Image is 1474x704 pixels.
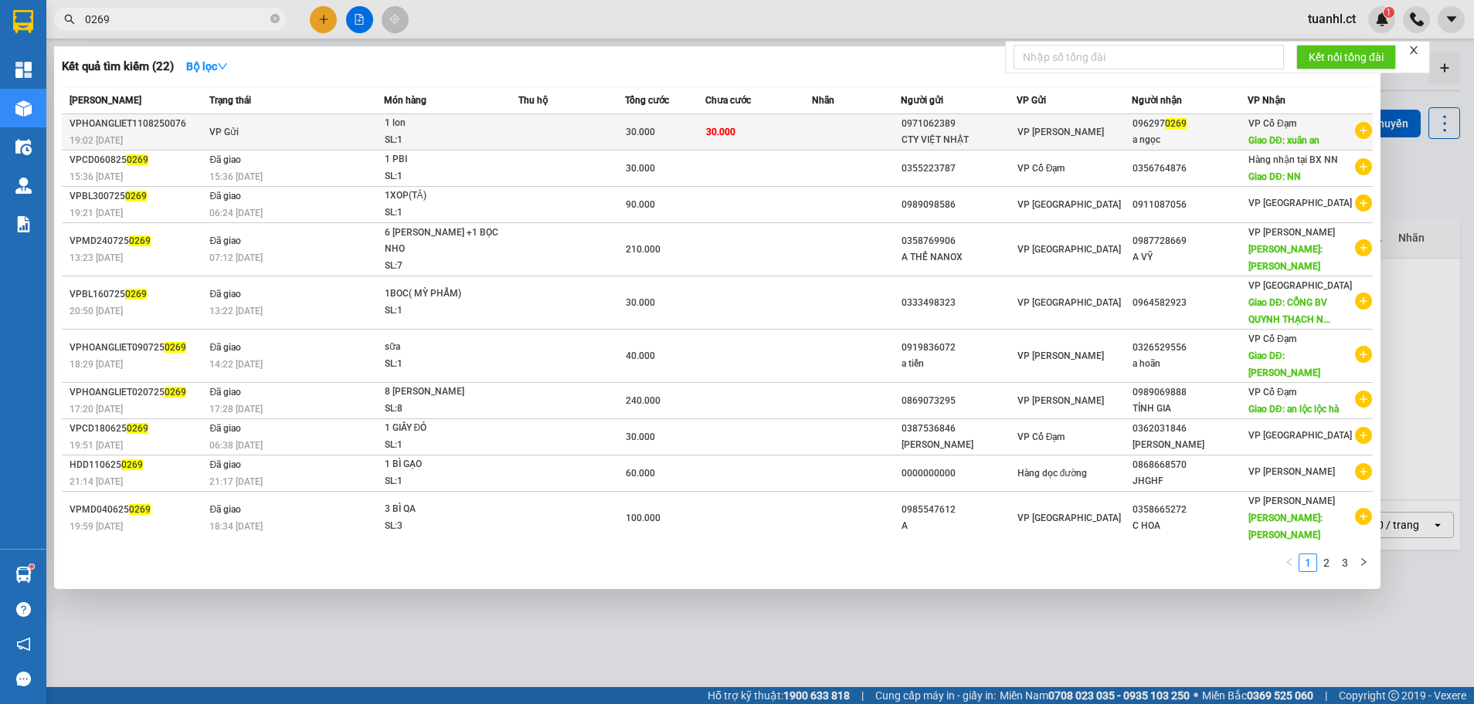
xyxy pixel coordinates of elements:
span: Người gửi [901,95,943,106]
span: VP [PERSON_NAME] [1017,395,1104,406]
span: VP [PERSON_NAME] [1248,496,1335,506]
div: SL: 7 [385,258,501,275]
div: sữa [385,339,501,356]
span: VP [GEOGRAPHIC_DATA] [1017,244,1121,255]
span: VP Cổ Đạm [1248,118,1296,129]
span: plus-circle [1355,158,1372,175]
div: 1XOP(TĂ) [385,188,501,205]
span: 60.000 [626,468,655,479]
span: 20:50 [DATE] [70,306,123,316]
span: search [64,14,75,25]
span: 40.000 [626,350,655,361]
span: 30.000 [626,127,655,137]
span: 19:51 [DATE] [70,440,123,451]
span: VP [GEOGRAPHIC_DATA] [1017,297,1121,308]
span: Nhãn [812,95,834,106]
span: down [217,61,228,72]
div: 0985547612 [902,502,1016,518]
div: JHGHF [1133,473,1247,489]
span: Tổng cước [625,95,669,106]
div: 6 [PERSON_NAME] +1 BỌC NHO [385,225,501,258]
span: Giao DĐ: xuân an [1248,135,1319,146]
span: Đã giao [209,423,241,434]
span: Món hàng [384,95,426,106]
span: [PERSON_NAME]: [PERSON_NAME] [1248,513,1323,540]
span: plus-circle [1355,346,1372,363]
span: 0269 [129,235,151,246]
img: warehouse-icon [15,178,32,194]
img: warehouse-icon [15,100,32,117]
span: 0269 [1165,118,1187,129]
span: 17:28 [DATE] [209,404,263,415]
div: A THỂ NANOX [902,249,1016,266]
input: Nhập số tổng đài [1014,45,1284,69]
div: a hoãn [1133,356,1247,372]
span: VP [PERSON_NAME] [1017,350,1104,361]
div: 0868668570 [1133,457,1247,473]
span: VP Cổ Đạm [1248,387,1296,398]
div: 3 BÌ QA [385,501,501,518]
span: 30.000 [706,127,735,137]
span: plus-circle [1355,508,1372,525]
span: 0269 [165,342,186,353]
div: SL: 3 [385,518,501,535]
div: 0356764876 [1133,161,1247,177]
div: 1 BÌ GẠO [385,456,501,473]
span: plus-circle [1355,122,1372,139]
span: 21:14 [DATE] [70,476,123,487]
li: Next Page [1354,553,1373,572]
span: VP [PERSON_NAME] [1248,227,1335,238]
div: VPHOANGLIET020725 [70,384,205,401]
span: question-circle [16,602,31,617]
span: notification [16,637,31,652]
div: A [902,518,1016,534]
li: Previous Page [1280,553,1299,572]
span: plus-circle [1355,463,1372,480]
div: SL: 1 [385,132,501,149]
span: 0269 [165,387,186,398]
div: SL: 1 [385,437,501,454]
span: 19:02 [DATE] [70,135,123,146]
div: VPCD060825 [70,152,205,168]
div: SL: 1 [385,168,501,185]
span: [PERSON_NAME]: [PERSON_NAME] [1248,244,1323,272]
a: 1 [1299,554,1316,571]
span: 15:36 [DATE] [209,171,263,182]
span: 18:34 [DATE] [209,521,263,532]
span: 100.000 [626,513,661,523]
div: 0000000000 [902,465,1016,482]
div: TỈNH GIA [1133,401,1247,417]
span: 19:21 [DATE] [70,208,123,218]
div: HDD110625 [70,457,205,473]
span: Giao DĐ: [PERSON_NAME] [1248,350,1320,378]
span: plus-circle [1355,293,1372,310]
strong: Bộ lọc [186,60,228,73]
div: 0358665272 [1133,502,1247,518]
span: VP Cổ Đạm [1248,333,1296,344]
div: VPBL300725 [70,188,205,205]
div: a ngọc [1133,132,1247,148]
span: plus-circle [1355,427,1372,444]
div: 0333498323 [902,295,1016,311]
span: 13:22 [DATE] [209,306,263,316]
sup: 1 [29,564,34,569]
div: 1BOC( MỲ PHẨM) [385,286,501,303]
span: 18:29 [DATE] [70,359,123,370]
span: VP [GEOGRAPHIC_DATA] [1017,513,1121,523]
span: VP [GEOGRAPHIC_DATA] [1248,280,1352,291]
button: Bộ lọcdown [174,54,240,79]
span: 06:24 [DATE] [209,208,263,218]
div: 0387536846 [902,421,1016,437]
span: Đã giao [209,235,241,246]
span: 30.000 [626,163,655,174]
span: 210.000 [626,244,661,255]
div: 0326529556 [1133,340,1247,356]
span: VP Nhận [1248,95,1286,106]
span: 0269 [129,504,151,515]
span: close [1408,45,1419,56]
li: 3 [1336,553,1354,572]
div: 0869073295 [902,393,1016,409]
button: Kết nối tổng đài [1296,45,1396,69]
div: SL: 1 [385,473,501,490]
span: plus-circle [1355,239,1372,256]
